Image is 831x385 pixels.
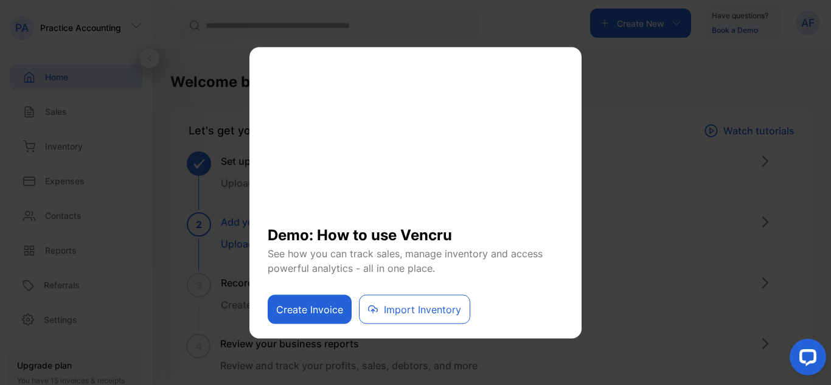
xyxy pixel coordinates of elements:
[268,246,563,275] p: See how you can track sales, manage inventory and access powerful analytics - all in one place.
[268,214,563,246] h1: Demo: How to use Vencru
[268,62,563,214] iframe: YouTube video player
[780,334,831,385] iframe: LiveChat chat widget
[268,294,352,324] button: Create Invoice
[359,294,470,324] button: Import Inventory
